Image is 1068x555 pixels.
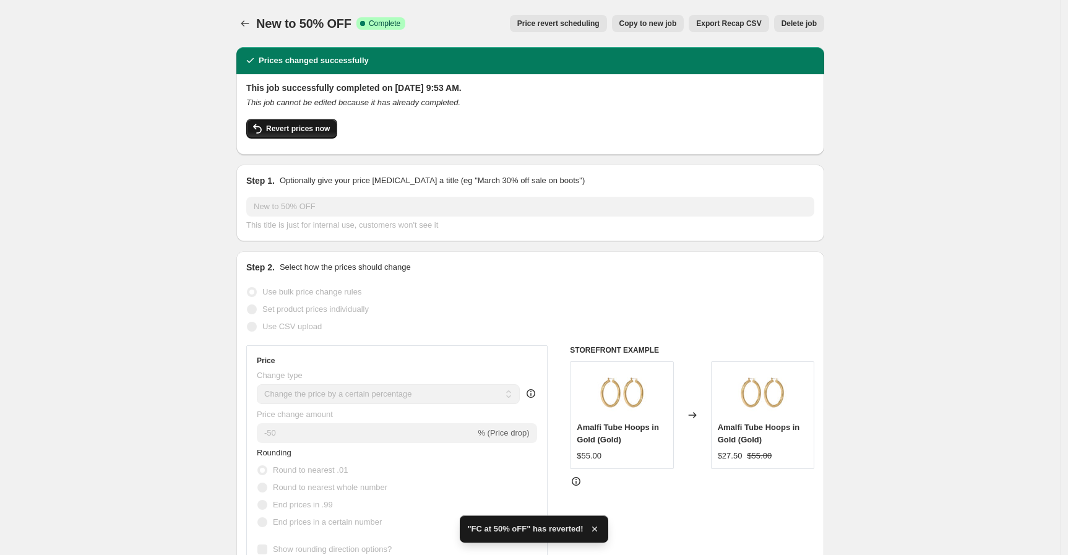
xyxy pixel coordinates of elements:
h6: STOREFRONT EXAMPLE [570,345,814,355]
button: Export Recap CSV [689,15,769,32]
span: Amalfi Tube Hoops in Gold (Gold) [577,423,659,444]
span: New to 50% OFF [256,17,351,30]
strike: $55.00 [747,450,772,462]
input: -15 [257,423,475,443]
button: Price change jobs [236,15,254,32]
span: Price revert scheduling [517,19,600,28]
span: Change type [257,371,303,380]
span: "FC at 50% oFF" has reverted! [467,523,583,535]
h2: Step 2. [246,261,275,273]
span: Round to nearest whole number [273,483,387,492]
button: Price revert scheduling [510,15,607,32]
button: Delete job [774,15,824,32]
button: Revert prices now [246,119,337,139]
h2: Step 1. [246,174,275,187]
span: % (Price drop) [478,428,529,437]
span: Revert prices now [266,124,330,134]
span: Export Recap CSV [696,19,761,28]
h3: Price [257,356,275,366]
span: Amalfi Tube Hoops in Gold (Gold) [718,423,800,444]
span: Delete job [782,19,817,28]
span: This title is just for internal use, customers won't see it [246,220,438,230]
i: This job cannot be edited because it has already completed. [246,98,460,107]
button: Copy to new job [612,15,684,32]
span: Show rounding direction options? [273,544,392,554]
img: AmalfiTubeHoops_G_-1_80x.jpg [738,368,787,418]
span: Set product prices individually [262,304,369,314]
span: End prices in .99 [273,500,333,509]
input: 30% off holiday sale [246,197,814,217]
div: $55.00 [577,450,601,462]
span: Use CSV upload [262,322,322,331]
span: Rounding [257,448,291,457]
span: Use bulk price change rules [262,287,361,296]
div: help [525,387,537,400]
h2: This job successfully completed on [DATE] 9:53 AM. [246,82,814,94]
div: $27.50 [718,450,743,462]
span: Price change amount [257,410,333,419]
span: Copy to new job [619,19,677,28]
span: End prices in a certain number [273,517,382,527]
span: Round to nearest .01 [273,465,348,475]
p: Select how the prices should change [280,261,411,273]
p: Optionally give your price [MEDICAL_DATA] a title (eg "March 30% off sale on boots") [280,174,585,187]
img: AmalfiTubeHoops_G_-1_80x.jpg [597,368,647,418]
h2: Prices changed successfully [259,54,369,67]
span: Complete [369,19,400,28]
